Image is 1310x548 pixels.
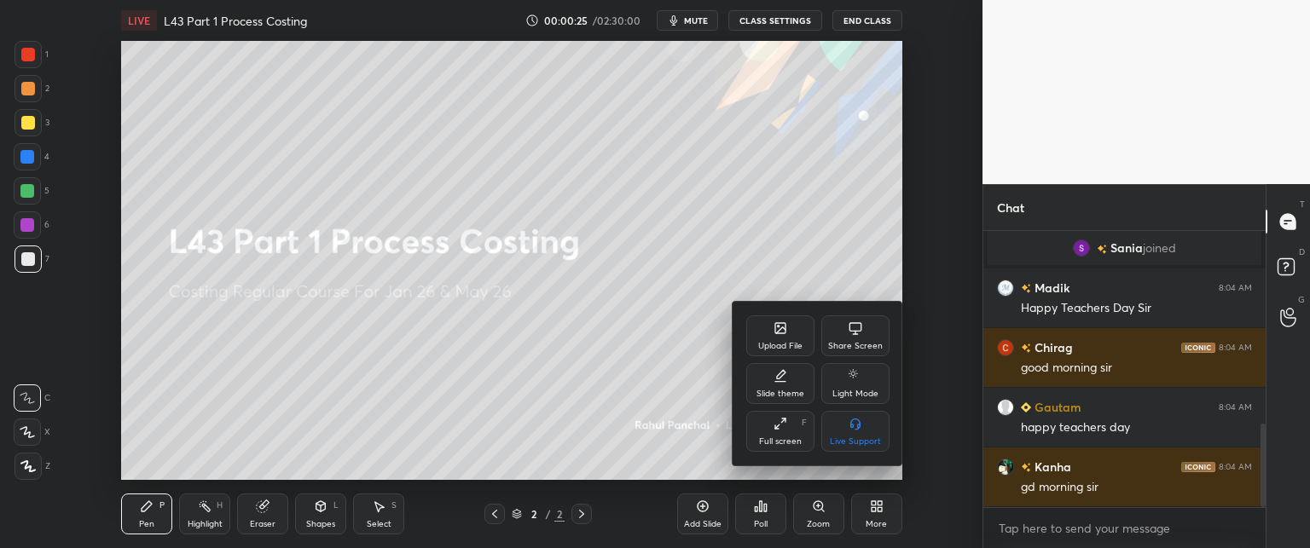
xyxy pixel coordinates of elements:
[759,437,802,446] div: Full screen
[758,342,803,350] div: Upload File
[830,437,881,446] div: Live Support
[756,389,804,398] div: Slide theme
[832,389,878,398] div: Light Mode
[802,418,807,427] div: F
[828,342,883,350] div: Share Screen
